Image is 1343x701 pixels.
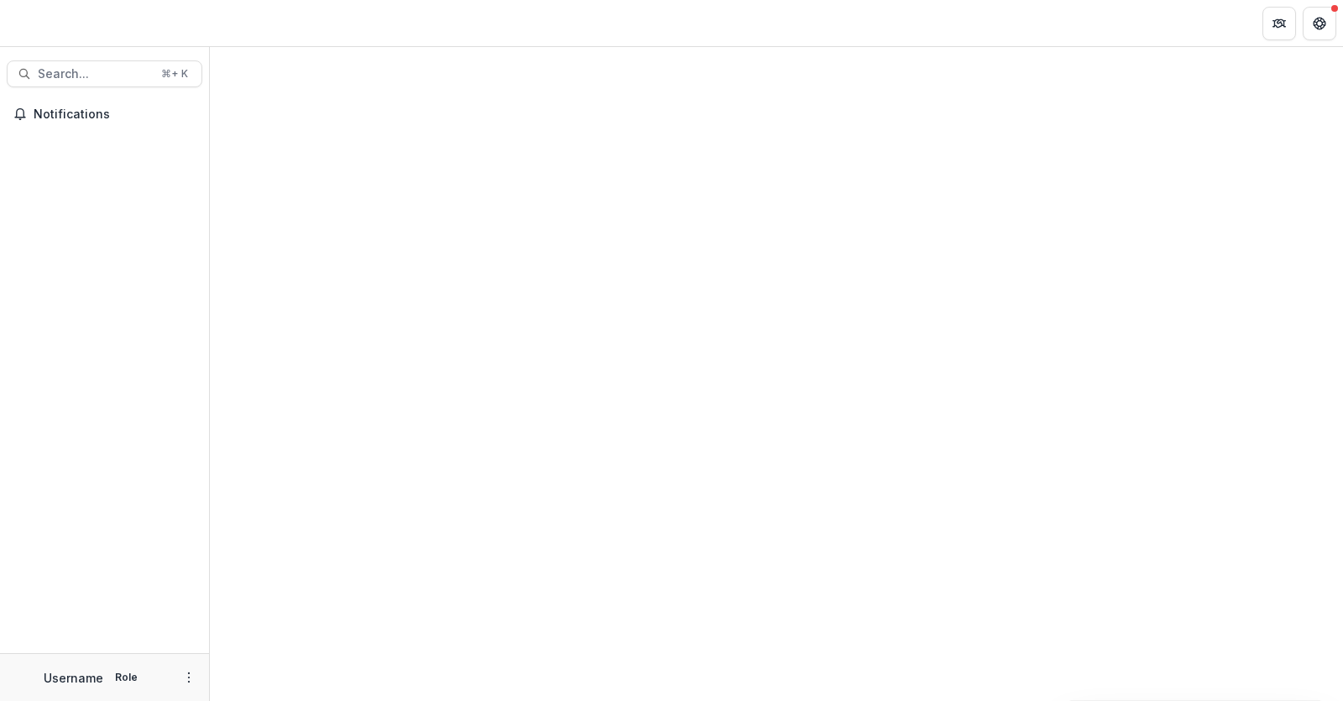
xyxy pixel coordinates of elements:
button: More [179,667,199,688]
button: Notifications [7,101,202,128]
nav: breadcrumb [217,11,288,35]
p: Username [44,669,103,687]
span: Notifications [34,107,196,122]
button: Get Help [1303,7,1336,40]
div: ⌘ + K [158,65,191,83]
button: Partners [1262,7,1296,40]
span: Search... [38,67,151,81]
button: Search... [7,60,202,87]
p: Role [110,670,143,685]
